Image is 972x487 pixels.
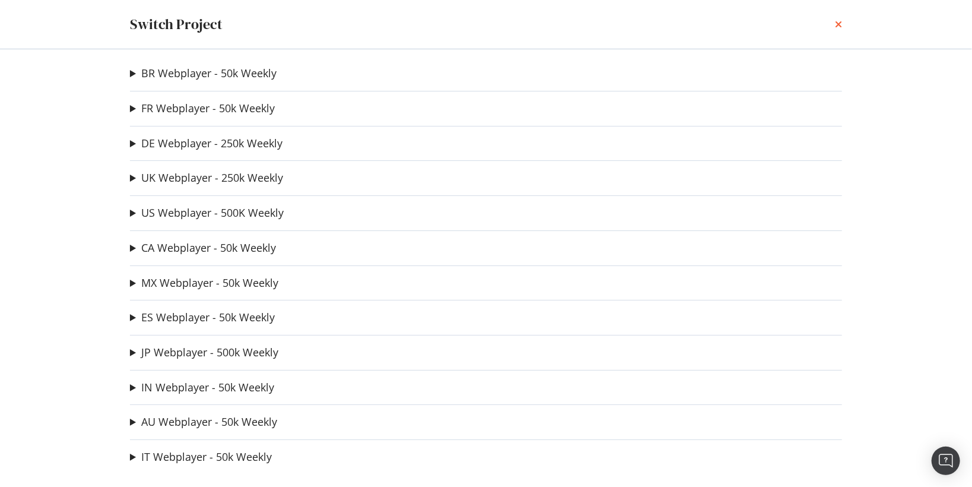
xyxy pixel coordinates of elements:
[932,447,960,475] div: Open Intercom Messenger
[141,381,274,394] a: IN Webplayer - 50k Weekly
[141,242,276,254] a: CA Webplayer - 50k Weekly
[130,136,282,151] summary: DE Webplayer - 250k Weekly
[141,102,275,115] a: FR Webplayer - 50k Weekly
[130,345,278,360] summary: JP Webplayer - 500k Weekly
[835,14,842,34] div: times
[141,137,282,150] a: DE Webplayer - 250k Weekly
[141,416,277,428] a: AU Webplayer - 50k Weekly
[130,310,275,325] summary: ES Webplayer - 50k Weekly
[141,311,275,324] a: ES Webplayer - 50k Weekly
[130,415,277,430] summary: AU Webplayer - 50k Weekly
[141,172,283,184] a: UK Webplayer - 250k Weekly
[141,346,278,359] a: JP Webplayer - 500k Weekly
[130,66,277,81] summary: BR Webplayer - 50k Weekly
[141,277,278,289] a: MX Webplayer - 50k Weekly
[130,450,272,465] summary: IT Webplayer - 50k Weekly
[141,207,284,219] a: US Webplayer - 500K Weekly
[130,14,223,34] div: Switch Project
[141,451,272,463] a: IT Webplayer - 50k Weekly
[130,276,278,291] summary: MX Webplayer - 50k Weekly
[130,205,284,221] summary: US Webplayer - 500K Weekly
[130,170,283,186] summary: UK Webplayer - 250k Weekly
[130,241,276,256] summary: CA Webplayer - 50k Weekly
[130,380,274,396] summary: IN Webplayer - 50k Weekly
[130,101,275,116] summary: FR Webplayer - 50k Weekly
[141,67,277,80] a: BR Webplayer - 50k Weekly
